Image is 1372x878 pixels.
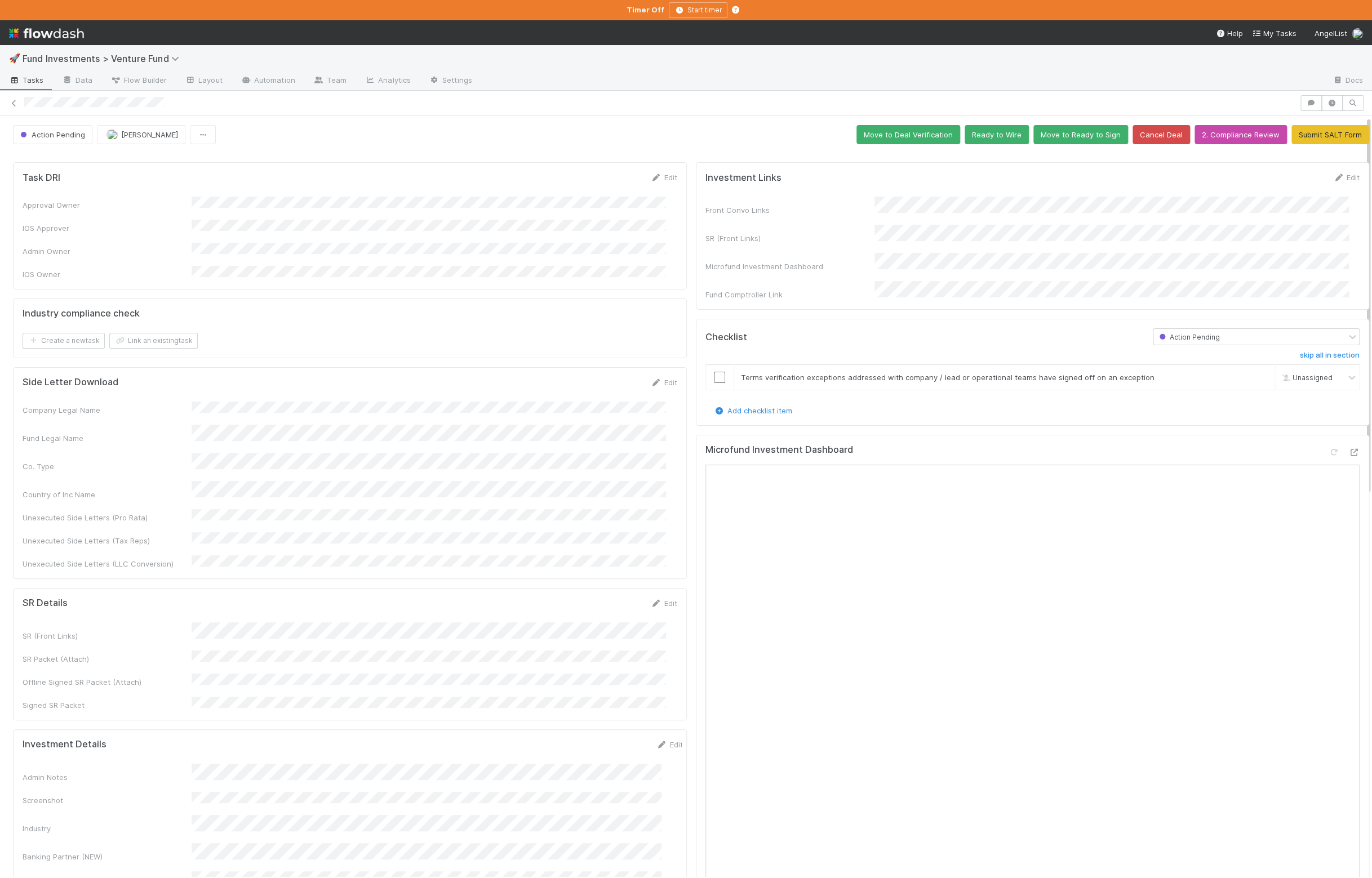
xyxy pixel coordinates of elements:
span: Action Pending [18,130,85,139]
div: Industry [23,823,192,834]
div: Help [1216,28,1243,39]
a: My Tasks [1252,28,1296,39]
a: Edit [1333,173,1360,182]
button: Move to Deal Verification [856,125,960,144]
a: Docs [1323,72,1372,90]
div: Fund Comptroller Link [705,289,874,300]
h5: Microfund Investment Dashboard [705,444,853,456]
div: Unexecuted Side Letters (LLC Conversion) [23,558,192,569]
h5: Industry compliance check [23,308,140,319]
div: Admin Notes [23,772,192,783]
a: Data [53,72,101,90]
div: Fund Legal Name [23,433,192,444]
div: Microfund Investment Dashboard [705,261,874,272]
button: Create a newtask [23,333,105,349]
div: Approval Owner [23,199,192,211]
button: [PERSON_NAME] [97,125,185,144]
div: Co. Type [23,461,192,472]
span: My Tasks [1252,29,1296,38]
button: Cancel Deal [1133,125,1190,144]
div: SR (Front Links) [23,630,192,641]
div: Front Convo Links [705,204,874,216]
a: skip all in section [1300,351,1360,364]
a: Settings [420,72,481,90]
span: Tasks [9,74,44,86]
span: [PERSON_NAME] [121,130,178,139]
div: Screenshot [23,795,192,806]
div: Offline Signed SR Packet (Attach) [23,676,192,688]
div: Unexecuted Side Letters (Tax Reps) [23,535,192,546]
h5: Checklist [705,332,747,343]
div: SR (Front Links) [705,233,874,244]
button: 2. Compliance Review [1195,125,1287,144]
img: logo-inverted-e16ddd16eac7371096b0.svg [9,24,84,43]
h5: Investment Links [705,172,782,184]
a: Add checklist item [714,406,792,415]
a: Edit [651,173,677,182]
button: Link an existingtask [109,333,198,349]
a: Flow Builder [101,72,176,90]
h5: Task DRI [23,172,60,184]
span: 🚀 [9,54,20,63]
div: Admin Owner [23,246,192,257]
a: Layout [176,72,232,90]
button: Move to Ready to Sign [1033,125,1128,144]
span: Terms verification exceptions addressed with company / lead or operational teams have signed off ... [741,373,1155,382]
button: Ready to Wire [965,125,1029,144]
button: Submit SALT Form [1291,125,1369,144]
h6: skip all in section [1300,351,1360,360]
span: Action Pending [1157,333,1220,341]
div: Country of Inc Name [23,489,192,500]
a: Edit [651,599,677,608]
a: Edit [651,378,677,387]
a: Team [304,72,356,90]
h5: Side Letter Download [23,377,118,388]
a: Analytics [356,72,420,90]
strong: Timer Off [627,5,664,14]
div: Banking Partner (NEW) [23,851,192,862]
img: avatar_12dd09bb-393f-4edb-90ff-b12147216d3f.png [1352,28,1363,39]
button: Action Pending [13,125,92,144]
h5: Investment Details [23,739,106,750]
span: Fund Investments > Venture Fund [23,53,185,64]
div: IOS Owner [23,269,192,280]
h5: SR Details [23,598,68,609]
span: AngelList [1315,29,1347,38]
span: Unassigned [1279,373,1333,382]
a: Edit [656,740,683,749]
div: SR Packet (Attach) [23,653,192,665]
div: Company Legal Name [23,404,192,416]
div: IOS Approver [23,222,192,234]
button: Start timer [669,2,727,18]
span: Flow Builder [110,74,167,86]
div: Signed SR Packet [23,699,192,711]
a: Automation [232,72,304,90]
div: Unexecuted Side Letters (Pro Rata) [23,512,192,523]
img: avatar_f32b584b-9fa7-42e4-bca2-ac5b6bf32423.png [106,129,118,140]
